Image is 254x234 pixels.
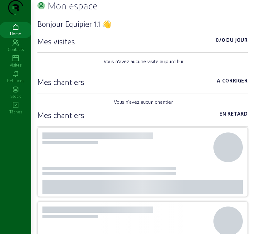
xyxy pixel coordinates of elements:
h3: Mes visites [37,36,75,46]
span: Du jour [226,36,248,46]
span: 0/0 [216,36,225,46]
h3: Mes chantiers [37,77,84,87]
span: Vous n'avez aucune visite aujourd'hui [104,57,183,65]
span: A corriger [217,77,248,87]
h3: Bonjour Equipier 1.1 👋 [37,19,248,29]
h3: Mes chantiers [37,110,84,120]
span: Vous n'avez aucun chantier [114,98,173,106]
span: En retard [219,110,248,120]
